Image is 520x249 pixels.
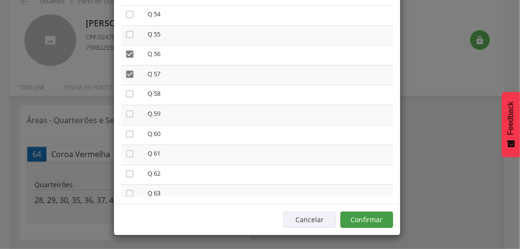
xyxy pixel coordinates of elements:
[125,169,135,179] i: 
[125,30,135,39] i: 
[125,129,135,139] i: 
[144,105,393,125] td: Q 59
[125,149,135,158] i: 
[283,212,336,228] button: Cancelar
[144,25,393,45] td: Q 55
[125,109,135,119] i: 
[144,185,393,205] td: Q 63
[144,45,393,66] td: Q 56
[340,212,393,228] button: Confirmar
[144,85,393,105] td: Q 58
[125,10,135,19] i: 
[125,49,135,59] i: 
[507,102,515,135] span: Feedback
[125,189,135,198] i: 
[502,92,520,157] button: Feedback - Mostrar pesquisa
[144,65,393,85] td: Q 57
[144,6,393,26] td: Q 54
[144,125,393,145] td: Q 60
[144,145,393,165] td: Q 61
[125,89,135,99] i: 
[144,165,393,185] td: Q 62
[125,69,135,79] i: 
